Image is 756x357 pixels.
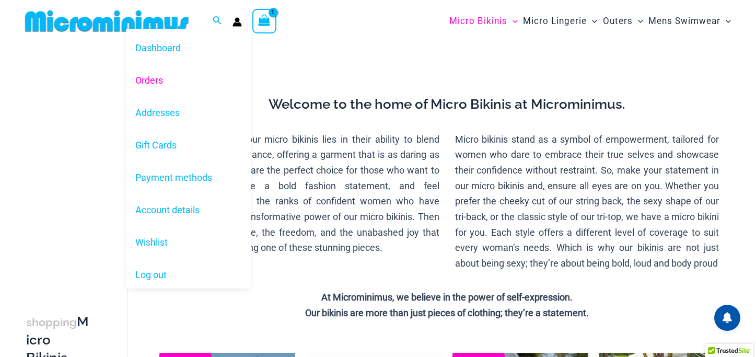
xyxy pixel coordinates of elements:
img: MM SHOP LOGO FLAT [21,9,193,33]
span: Menu Toggle [507,8,518,34]
p: The essence of our micro bikinis lies in their ability to blend audacity with elegance, offering ... [175,132,439,256]
a: Orders [126,64,251,96]
strong: Our bikinis are more than just pieces of clothing; they’re a statement. [305,307,589,318]
a: Mens SwimwearMenu ToggleMenu Toggle [646,5,734,37]
span: Menu Toggle [720,8,731,34]
a: Micro LingerieMenu ToggleMenu Toggle [520,5,600,37]
p: Micro bikinis stand as a symbol of empowerment, tailored for women who dare to embrace their true... [455,132,719,271]
span: Menu Toggle [633,8,643,34]
span: Micro Bikinis [449,8,507,34]
a: Gift Cards [126,129,251,162]
a: Addresses [126,97,251,129]
span: Outers [603,8,633,34]
iframe: TrustedSite Certified [26,72,120,281]
nav: Site Navigation [445,4,735,39]
span: Menu Toggle [587,8,597,34]
a: Log out [126,259,251,291]
a: Search icon link [213,15,222,28]
strong: At Microminimus, we believe in the power of self-expression. [321,292,573,303]
a: OutersMenu ToggleMenu Toggle [600,5,646,37]
a: Payment methods [126,162,251,194]
a: Account details [126,194,251,226]
a: Dashboard [126,31,251,64]
h3: Welcome to the home of Micro Bikinis at Microminimus. [167,96,727,113]
a: Wishlist [126,226,251,259]
a: View Shopping Cart, 1 items [252,9,276,33]
a: Micro BikinisMenu ToggleMenu Toggle [447,5,520,37]
a: Account icon link [232,17,242,27]
span: Micro Lingerie [523,8,587,34]
span: shopping [26,316,77,329]
span: Mens Swimwear [648,8,720,34]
